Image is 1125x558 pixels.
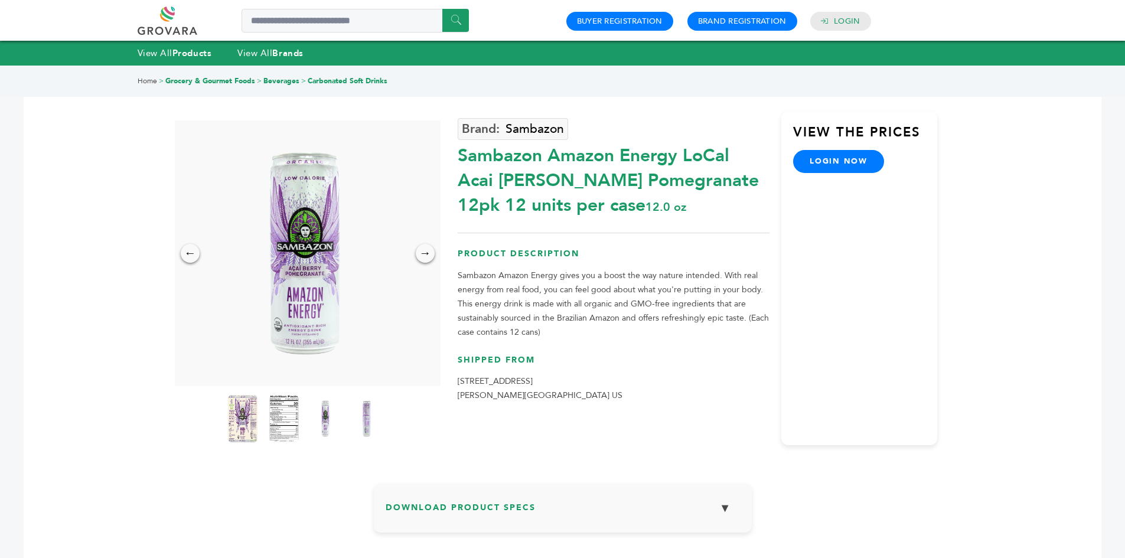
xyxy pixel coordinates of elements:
a: Home [138,76,157,86]
a: Grocery & Gourmet Foods [165,76,255,86]
p: Sambazon Amazon Energy gives you a boost the way nature intended. With real energy from real food... [458,269,769,340]
h3: Shipped From [458,354,769,375]
div: Sambazon Amazon Energy LoCal Acai [PERSON_NAME] Pomegranate 12pk 12 units per case [458,138,769,218]
h3: View the Prices [793,123,937,151]
span: > [301,76,306,86]
img: Sambazon Amazon Energy Lo-Cal - Acai Berry & Pomegranate - 12pk 12 units per case 12.0 oz [311,395,340,442]
p: [STREET_ADDRESS] [PERSON_NAME][GEOGRAPHIC_DATA] US [458,374,769,403]
a: Carbonated Soft Drinks [308,76,387,86]
a: login now [793,150,884,172]
input: Search a product or brand... [242,9,469,32]
a: View AllProducts [138,47,212,59]
strong: Products [172,47,211,59]
span: > [257,76,262,86]
img: Sambazon Amazon Energy Lo-Cal - Acai Berry & Pomegranate - 12pk 12 units per case 12.0 oz Product... [228,395,257,442]
a: Brand Registration [698,16,787,27]
img: Sambazon Amazon Energy Lo-Cal - Acai Berry & Pomegranate - 12pk 12 units per case 12.0 oz Nutriti... [269,395,299,442]
h3: Download Product Specs [386,495,740,530]
a: Beverages [263,76,299,86]
a: Sambazon [458,118,568,140]
strong: Brands [272,47,303,59]
span: 12.0 oz [645,199,686,215]
div: ← [181,244,200,263]
button: ▼ [710,495,740,521]
span: > [159,76,164,86]
h3: Product Description [458,248,769,269]
div: → [416,244,435,263]
img: Sambazon Amazon Energy Lo-Cal - Acai Berry & Pomegranate - 12pk 12 units per case 12.0 oz [352,395,381,442]
a: View AllBrands [237,47,304,59]
img: Sambazon Amazon Energy Lo-Cal - Acai Berry & Pomegranate - 12pk 12 units per case 12.0 oz [172,120,438,386]
a: Login [834,16,860,27]
a: Buyer Registration [577,16,663,27]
